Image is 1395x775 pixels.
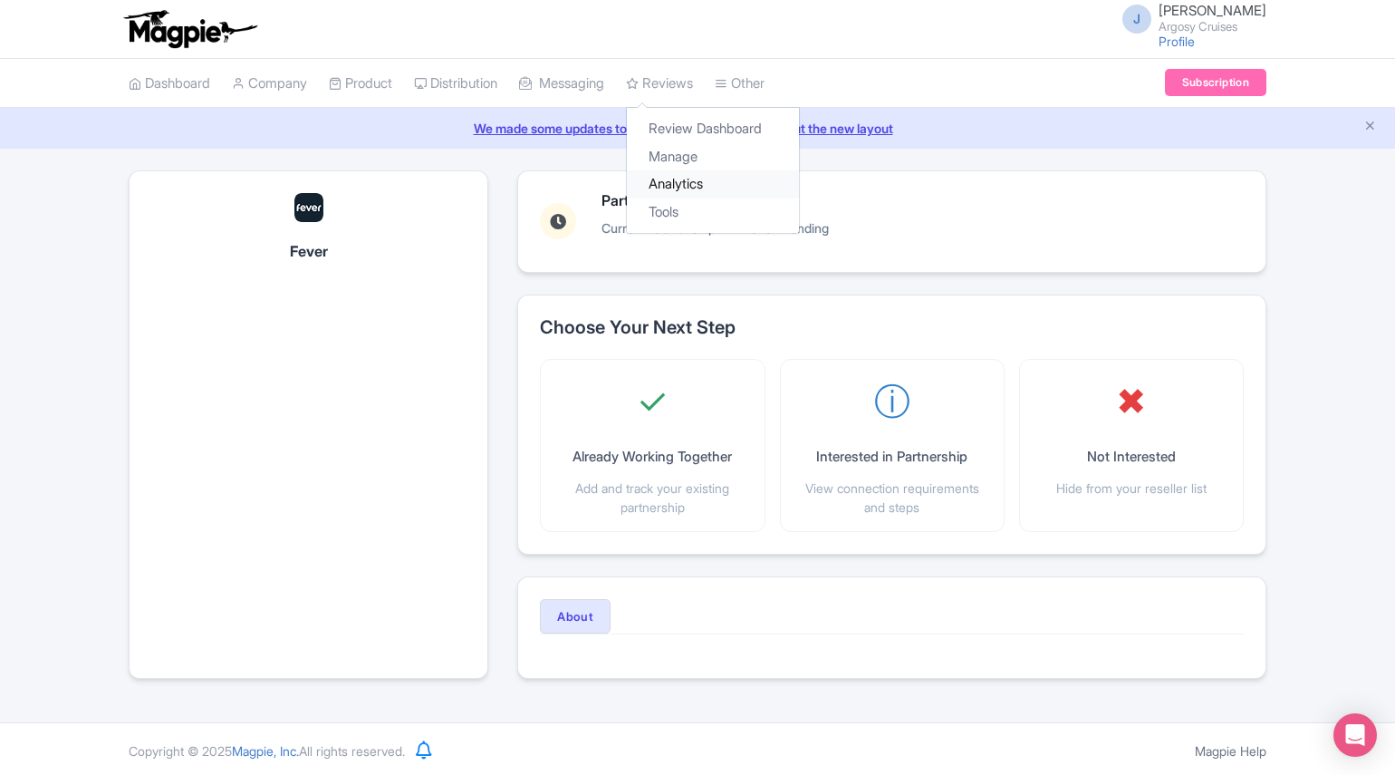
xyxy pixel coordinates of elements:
a: Analytics [627,170,799,199]
a: Other [715,59,765,109]
img: logo-ab69f6fb50320c5b225c76a69d11143b.png [120,9,260,49]
a: Profile [1159,34,1195,49]
p: Hide from your reseller list [1056,479,1207,498]
h3: Partnership Status [601,193,829,209]
h1: Fever [290,244,328,260]
button: About [540,599,611,634]
p: Current relationship with : Pending [601,218,829,237]
p: Not Interested [1087,447,1176,468]
a: Tools [627,199,799,227]
span: [PERSON_NAME] [1159,2,1266,19]
span: ⓘ [874,374,910,429]
p: Interested in Partnership [816,447,967,468]
a: Subscription [1165,69,1266,96]
div: Open Intercom Messenger [1333,713,1377,757]
a: Product [329,59,392,109]
span: ✓ [637,374,668,429]
span: J [1122,5,1151,34]
button: Close announcement [1363,117,1377,138]
img: lkxrhduax5fvxsx6kgju.png [294,193,323,222]
button: ✖ Not Interested Hide from your reseller list [1056,374,1207,498]
a: Magpie Help [1195,743,1266,759]
a: Reviews [626,59,693,109]
a: Manage [627,143,799,171]
a: Dashboard [129,59,210,109]
span: Magpie, Inc. [232,743,299,759]
button: ✓ Already Working Together Add and track your existing partnership [555,374,749,517]
h2: Choose Your Next Step [540,317,1244,337]
p: Add and track your existing partnership [555,479,749,517]
button: ⓘ Interested in Partnership View connection requirements and steps [795,374,989,517]
p: View connection requirements and steps [795,479,989,517]
p: Already Working Together [572,447,732,468]
span: ✖ [1116,374,1147,429]
a: J [PERSON_NAME] Argosy Cruises [1111,4,1266,33]
a: Distribution [414,59,497,109]
a: Review Dashboard [627,115,799,143]
a: We made some updates to the platform. Read more about the new layout [11,119,1384,138]
small: Argosy Cruises [1159,21,1266,33]
div: Copyright © 2025 All rights reserved. [118,741,416,760]
a: Messaging [519,59,604,109]
a: Company [232,59,307,109]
